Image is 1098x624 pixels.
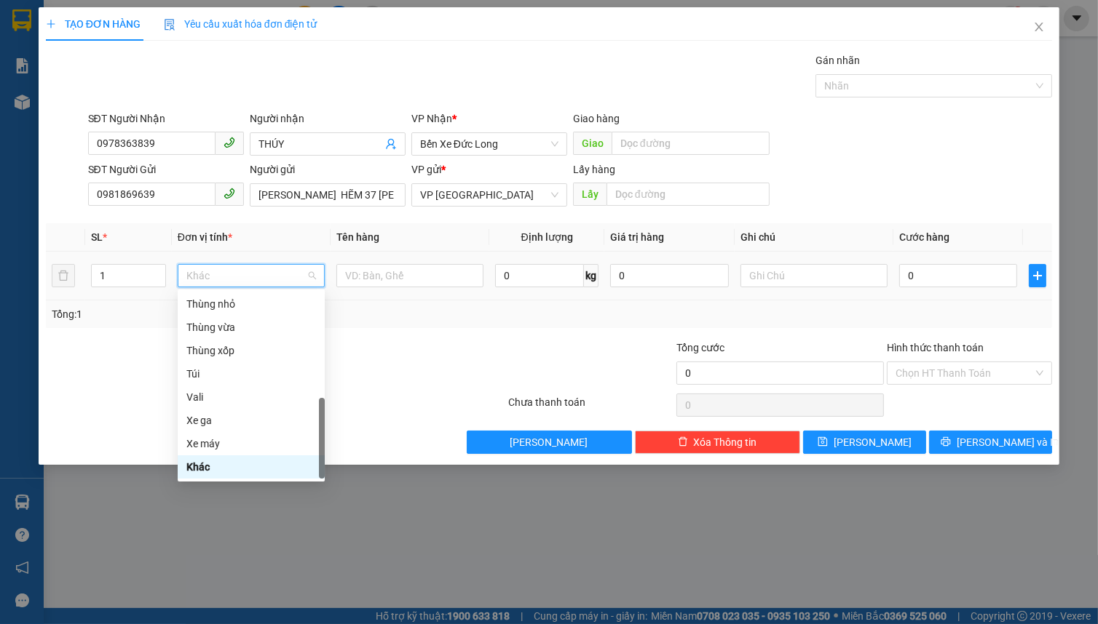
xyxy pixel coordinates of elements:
[52,264,75,287] button: delete
[929,431,1052,454] button: printer[PERSON_NAME] và In
[178,432,325,455] div: Xe máy
[385,138,397,150] span: user-add
[1029,264,1046,287] button: plus
[420,133,558,155] span: Bến Xe Đức Long
[186,366,316,382] div: Túi
[694,434,757,450] span: Xóa Thông tin
[612,132,770,155] input: Dọc đường
[818,436,828,448] span: save
[887,342,984,353] label: Hình thức thanh toán
[52,306,424,322] div: Tổng: 1
[186,343,316,359] div: Thùng xốp
[170,12,288,47] div: BX Phía Bắc BMT
[610,231,664,243] span: Giá trị hàng
[678,436,688,448] span: delete
[170,47,288,65] div: [PERSON_NAME]
[88,111,244,127] div: SĐT Người Nhận
[1030,270,1046,281] span: plus
[584,264,599,287] span: kg
[186,319,316,335] div: Thùng vừa
[607,183,770,206] input: Dọc đường
[164,18,317,30] span: Yêu cầu xuất hóa đơn điện tử
[178,339,325,362] div: Thùng xốp
[573,164,615,175] span: Lấy hàng
[186,389,316,405] div: Vali
[521,231,573,243] span: Định lượng
[815,55,860,66] label: Gán nhãn
[411,113,452,124] span: VP Nhận
[803,431,926,454] button: save[PERSON_NAME]
[507,394,675,420] div: Chưa thanh toán
[88,161,244,177] div: SĐT Người Gửi
[336,264,483,287] input: VD: Bàn, Ghế
[941,436,951,448] span: printer
[46,19,56,29] span: plus
[899,231,949,243] span: Cước hàng
[178,385,325,409] div: Vali
[957,434,1059,450] span: [PERSON_NAME] và In
[178,292,325,316] div: Thùng nhỏ
[170,65,288,85] div: 0702220338
[12,12,160,47] div: VP [GEOGRAPHIC_DATA]
[635,431,800,454] button: deleteXóa Thông tin
[12,100,160,120] div: 0973292297
[573,132,612,155] span: Giao
[178,409,325,432] div: Xe ga
[573,183,607,206] span: Lấy
[46,18,141,30] span: TẠO ĐƠN HÀNG
[510,434,588,450] span: [PERSON_NAME]
[178,316,325,339] div: Thùng vừa
[610,264,728,287] input: 0
[186,436,316,452] div: Xe máy
[1033,21,1045,33] span: close
[186,459,316,475] div: Khác
[178,231,232,243] span: Đơn vị tính
[573,113,620,124] span: Giao hàng
[12,14,35,29] span: Gửi:
[740,264,888,287] input: Ghi Chú
[1019,7,1059,48] button: Close
[224,188,235,199] span: phone
[250,161,406,177] div: Người gửi
[735,223,893,252] th: Ghi chú
[467,431,632,454] button: [PERSON_NAME]
[91,231,103,243] span: SL
[250,111,406,127] div: Người nhận
[420,184,558,206] span: VP Đà Lạt
[178,362,325,385] div: Túi
[336,231,379,243] span: Tên hàng
[170,14,205,29] span: Nhận:
[164,19,175,31] img: icon
[224,137,235,148] span: phone
[186,412,316,428] div: Xe ga
[186,265,316,287] span: Khác
[676,342,724,353] span: Tổng cước
[834,434,912,450] span: [PERSON_NAME]
[411,161,567,177] div: VP gửi
[12,47,160,100] div: [GEOGRAPHIC_DATA] (15 TÔ VĨNH DIỆN) MST (5801400626)
[186,296,316,312] div: Thùng nhỏ
[178,455,325,479] div: Khác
